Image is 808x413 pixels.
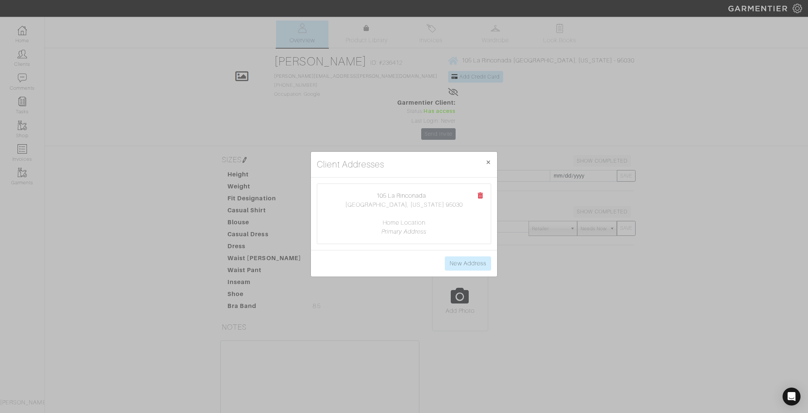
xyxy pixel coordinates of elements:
[325,191,483,236] center: [GEOGRAPHIC_DATA], [US_STATE] 95030 Home Location
[317,158,384,171] h4: Client Addresses
[382,228,427,235] i: Primary Address
[376,192,426,199] a: 105 La Rinconada
[783,388,801,406] div: Open Intercom Messenger
[486,157,491,167] span: ×
[445,256,491,271] a: New Address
